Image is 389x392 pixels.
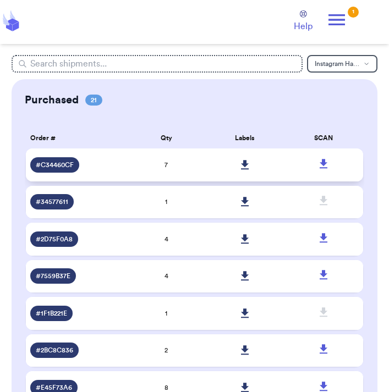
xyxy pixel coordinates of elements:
[315,60,360,67] span: Instagram Handle
[36,161,74,169] span: # C34460CF
[36,197,68,206] span: # 34577611
[36,383,72,392] span: # E45F73A6
[26,125,127,151] th: Order #
[85,95,102,106] span: 21
[206,125,284,151] th: Labels
[165,162,168,168] span: 7
[36,346,73,355] span: # 2BC8C836
[165,198,167,205] span: 1
[36,309,67,318] span: # 1F1B221E
[165,347,168,354] span: 2
[348,7,359,18] div: 1
[165,236,168,242] span: 4
[36,235,73,244] span: # 2D75F0A8
[165,310,167,317] span: 1
[284,125,363,151] th: SCAN
[165,384,168,391] span: 8
[36,272,70,280] span: # 7559B37E
[294,10,313,33] a: Help
[294,20,313,33] span: Help
[307,55,377,73] button: Instagram Handle
[12,55,303,73] input: Search shipments...
[127,125,206,151] th: Qty
[25,92,79,108] h2: Purchased
[165,273,168,279] span: 4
